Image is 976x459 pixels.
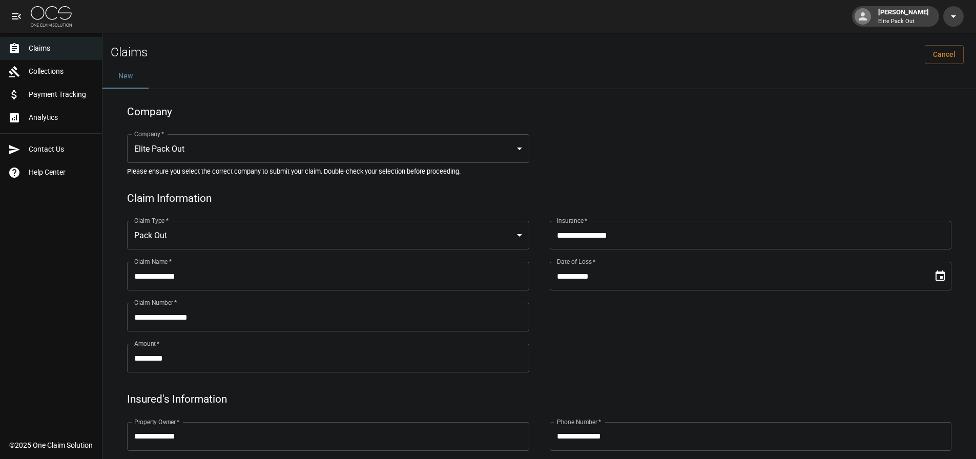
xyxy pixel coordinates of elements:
[9,440,93,450] div: © 2025 One Claim Solution
[134,130,164,138] label: Company
[134,216,169,225] label: Claim Type
[29,66,94,77] span: Collections
[134,339,160,348] label: Amount
[134,298,177,307] label: Claim Number
[29,167,94,178] span: Help Center
[111,45,148,60] h2: Claims
[557,257,595,266] label: Date of Loss
[127,221,529,249] div: Pack Out
[925,45,964,64] a: Cancel
[874,7,933,26] div: [PERSON_NAME]
[31,6,72,27] img: ocs-logo-white-transparent.png
[29,89,94,100] span: Payment Tracking
[102,64,149,89] button: New
[29,144,94,155] span: Contact Us
[557,418,601,426] label: Phone Number
[127,167,951,176] h5: Please ensure you select the correct company to submit your claim. Double-check your selection be...
[930,266,950,286] button: Choose date, selected date is Oct 10, 2025
[134,257,172,266] label: Claim Name
[102,64,976,89] div: dynamic tabs
[557,216,587,225] label: Insurance
[127,134,529,163] div: Elite Pack Out
[878,17,929,26] p: Elite Pack Out
[6,6,27,27] button: open drawer
[134,418,180,426] label: Property Owner
[29,43,94,54] span: Claims
[29,112,94,123] span: Analytics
